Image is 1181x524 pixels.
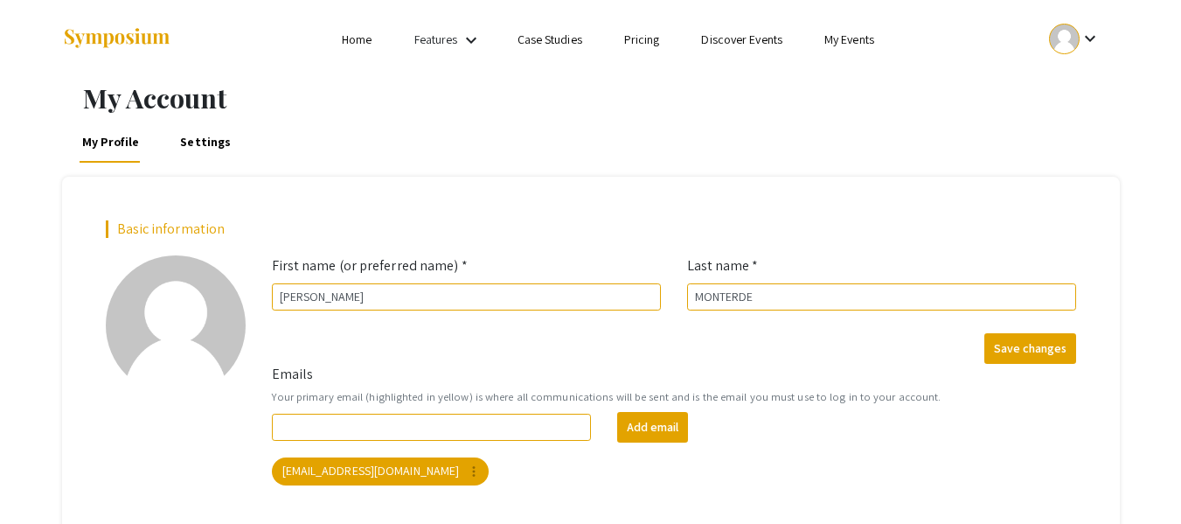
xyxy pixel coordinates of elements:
a: Settings [177,121,234,163]
button: Save changes [984,333,1076,364]
a: Home [342,31,372,47]
mat-chip: [EMAIL_ADDRESS][DOMAIN_NAME] [272,458,490,486]
button: Expand account dropdown [1031,19,1119,59]
button: Add email [617,412,688,443]
label: Last name * [687,255,759,276]
mat-chip-list: Your emails [272,454,1076,489]
a: Features [414,31,458,47]
label: First name (or preferred name) * [272,255,468,276]
h2: Basic information [106,220,1076,237]
img: Symposium by ForagerOne [62,27,171,51]
mat-icon: Expand account dropdown [1080,28,1101,49]
a: My Events [824,31,874,47]
mat-icon: more_vert [466,464,482,479]
a: Case Studies [518,31,582,47]
label: Emails [272,364,314,385]
a: My Profile [80,121,142,163]
a: Pricing [624,31,660,47]
a: Discover Events [701,31,782,47]
iframe: Chat [13,445,74,511]
mat-icon: Expand Features list [461,30,482,51]
h1: My Account [83,82,1120,114]
small: Your primary email (highlighted in yellow) is where all communications will be sent and is the em... [272,388,1076,405]
app-email-chip: Your primary email [268,454,493,489]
